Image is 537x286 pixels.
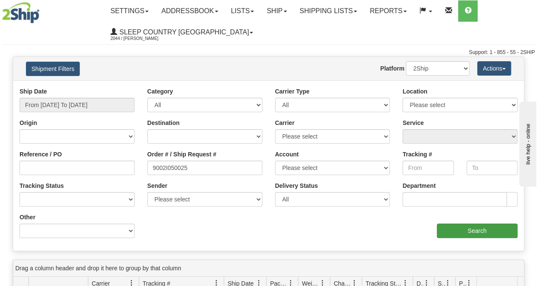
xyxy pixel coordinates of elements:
[117,28,249,36] span: Sleep Country [GEOGRAPHIC_DATA]
[275,150,299,159] label: Account
[437,224,518,238] input: Search
[477,61,511,76] button: Actions
[155,0,225,22] a: Addressbook
[104,0,155,22] a: Settings
[110,34,174,43] span: 2044 / [PERSON_NAME]
[402,119,424,127] label: Service
[260,0,293,22] a: Ship
[275,119,295,127] label: Carrier
[363,0,413,22] a: Reports
[380,64,405,73] label: Platform
[20,181,64,190] label: Tracking Status
[2,2,39,23] img: logo2044.jpg
[275,181,318,190] label: Delivery Status
[467,161,517,175] input: To
[26,62,80,76] button: Shipment Filters
[293,0,363,22] a: Shipping lists
[147,181,167,190] label: Sender
[147,150,216,159] label: Order # / Ship Request #
[13,260,524,277] div: grid grouping header
[225,0,260,22] a: Lists
[402,150,432,159] label: Tracking #
[20,87,47,96] label: Ship Date
[20,150,62,159] label: Reference / PO
[402,181,436,190] label: Department
[402,161,453,175] input: From
[147,119,180,127] label: Destination
[104,22,259,43] a: Sleep Country [GEOGRAPHIC_DATA] 2044 / [PERSON_NAME]
[147,87,173,96] label: Category
[2,49,535,56] div: Support: 1 - 855 - 55 - 2SHIP
[275,87,309,96] label: Carrier Type
[20,119,37,127] label: Origin
[20,213,35,221] label: Other
[6,7,79,14] div: live help - online
[517,99,536,186] iframe: chat widget
[402,87,427,96] label: Location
